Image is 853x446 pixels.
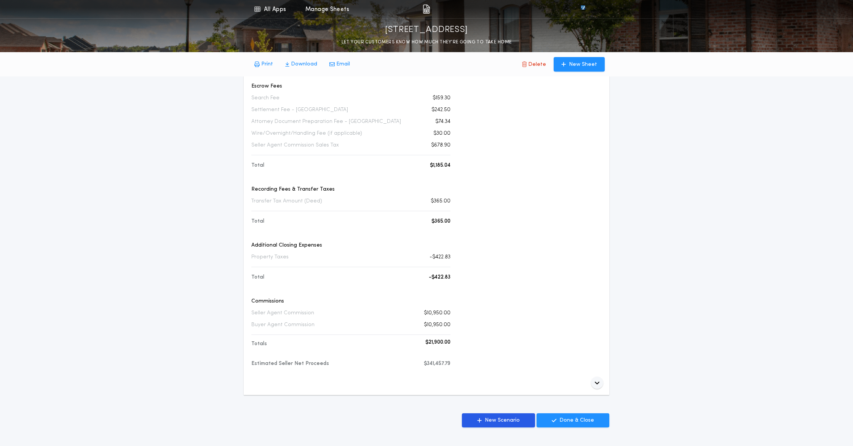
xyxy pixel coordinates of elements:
[251,298,450,305] p: Commissions
[251,218,264,225] p: Total
[569,61,597,68] p: New Sheet
[251,274,264,281] p: Total
[431,198,450,205] p: $365.00
[385,24,468,36] p: [STREET_ADDRESS]
[528,61,546,68] p: Delete
[251,360,329,368] p: Estimated Seller Net Proceeds
[251,242,450,249] p: Additional Closing Expenses
[251,321,315,329] p: Buyer Agent Commission
[537,413,609,427] button: Done & Close
[251,83,450,90] p: Escrow Fees
[424,321,450,329] p: $10,950.00
[423,5,430,14] img: img
[516,57,552,72] button: Delete
[251,186,450,193] p: Recording Fees & Transfer Taxes
[430,253,450,261] p: -$422.83
[559,417,594,424] p: Done & Close
[251,198,322,205] p: Transfer Tax Amount (Deed)
[251,130,362,137] p: Wire/Overnight/Handling Fee (if applicable)
[433,130,450,137] p: $30.00
[554,57,605,72] button: New Sheet
[433,94,450,102] p: $159.30
[435,118,450,126] p: $74.34
[291,61,317,68] p: Download
[251,340,267,348] p: Totals
[251,106,348,114] p: Settlement Fee - [GEOGRAPHIC_DATA]
[251,118,401,126] p: Attorney Document Preparation Fee - [GEOGRAPHIC_DATA]
[425,339,450,346] p: $21,900.00
[248,57,279,71] button: Print
[251,162,264,169] p: Total
[431,218,450,225] p: $365.00
[251,253,289,261] p: Property Taxes
[251,142,339,149] p: Seller Agent Commission Sales Tax
[323,57,356,71] button: Email
[261,61,273,68] p: Print
[279,57,323,71] button: Download
[251,94,280,102] p: Search Fee
[424,309,450,317] p: $10,950.00
[430,162,450,169] p: $1,185.04
[567,5,599,13] img: vs-icon
[424,360,450,368] p: $341,457.79
[342,38,512,46] p: LET YOUR CUSTOMERS KNOW HOW MUCH THEY’RE GOING TO TAKE HOME
[462,413,535,427] button: New Scenario
[336,61,350,68] p: Email
[429,274,450,281] p: -$422.83
[251,309,314,317] p: Seller Agent Commission
[485,417,520,424] p: New Scenario
[431,142,450,149] p: $678.90
[431,106,450,114] p: $242.50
